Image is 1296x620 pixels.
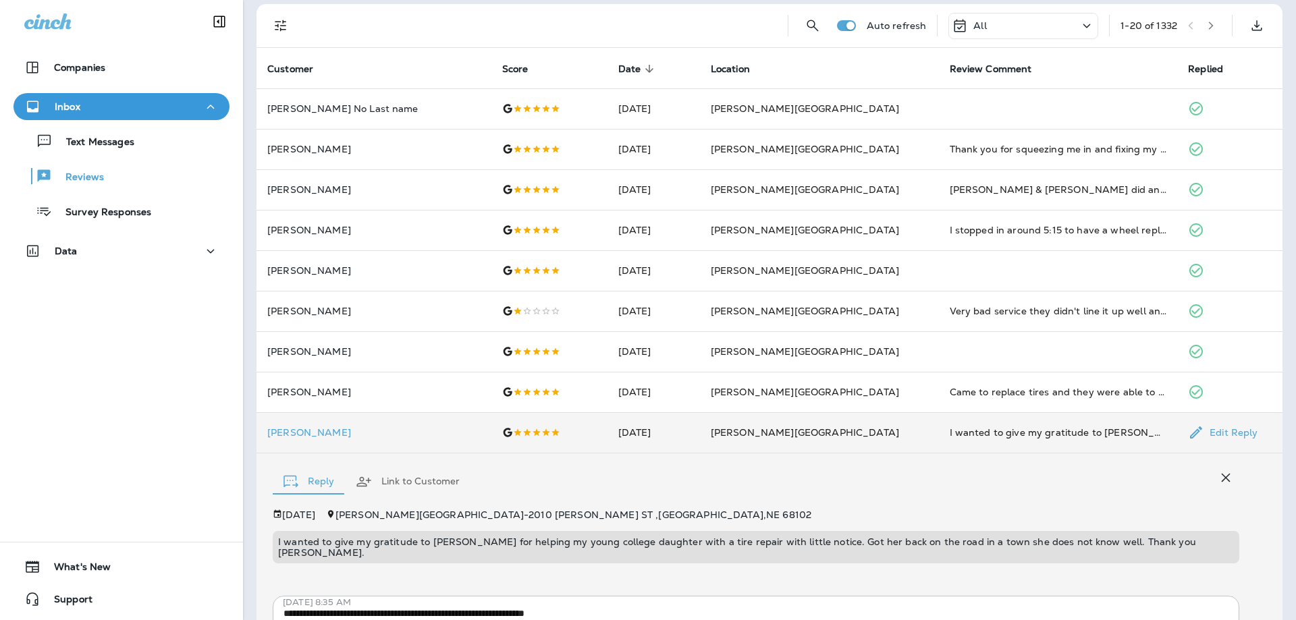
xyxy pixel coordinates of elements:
[973,20,986,31] p: All
[267,225,481,235] p: [PERSON_NAME]
[267,184,481,195] p: [PERSON_NAME]
[502,63,529,75] span: Score
[200,8,238,35] button: Collapse Sidebar
[267,63,331,75] span: Customer
[607,169,700,210] td: [DATE]
[13,237,230,264] button: Data
[711,143,899,155] span: [PERSON_NAME][GEOGRAPHIC_DATA]
[799,12,826,39] button: Search Reviews
[607,291,700,331] td: [DATE]
[53,136,134,149] p: Text Messages
[13,93,230,120] button: Inbox
[1120,20,1177,31] div: 1 - 20 of 1332
[950,142,1167,156] div: Thank you for squeezing me in and fixing my tire. Awesome service and great customer service!!
[267,387,481,397] p: [PERSON_NAME]
[618,63,641,75] span: Date
[267,103,481,114] p: [PERSON_NAME] No Last name
[607,331,700,372] td: [DATE]
[950,223,1167,237] div: I stopped in around 5:15 to have a wheel replaced. They were fast and SO friendly. The gentleman ...
[711,63,767,75] span: Location
[52,171,104,184] p: Reviews
[335,509,811,521] span: [PERSON_NAME][GEOGRAPHIC_DATA] - 2010 [PERSON_NAME] ST , [GEOGRAPHIC_DATA] , NE 68102
[950,385,1167,399] div: Came to replace tires and they were able to repair instead! Great catch by the technician. I came...
[273,457,345,506] button: Reply
[13,553,230,580] button: What's New
[54,62,105,73] p: Companies
[1204,427,1258,438] p: Edit Reply
[867,20,927,31] p: Auto refresh
[267,346,481,357] p: [PERSON_NAME]
[55,101,80,112] p: Inbox
[950,304,1167,318] div: Very bad service they didn't line it up well and they charged me for a bad job and now they don't...
[13,127,230,155] button: Text Messages
[618,63,659,75] span: Date
[55,246,78,256] p: Data
[711,264,899,277] span: [PERSON_NAME][GEOGRAPHIC_DATA]
[267,306,481,316] p: [PERSON_NAME]
[607,88,700,129] td: [DATE]
[13,162,230,190] button: Reviews
[267,144,481,154] p: [PERSON_NAME]
[13,586,230,613] button: Support
[711,224,899,236] span: [PERSON_NAME][GEOGRAPHIC_DATA]
[40,561,111,577] span: What's New
[711,63,750,75] span: Location
[267,427,481,438] p: [PERSON_NAME]
[52,206,151,219] p: Survey Responses
[711,103,899,115] span: [PERSON_NAME][GEOGRAPHIC_DATA]
[607,210,700,250] td: [DATE]
[502,63,546,75] span: Score
[711,386,899,398] span: [PERSON_NAME][GEOGRAPHIC_DATA]
[13,54,230,81] button: Companies
[282,509,315,520] p: [DATE]
[267,265,481,276] p: [PERSON_NAME]
[267,63,313,75] span: Customer
[40,594,92,610] span: Support
[278,536,1234,558] p: I wanted to give my gratitude to [PERSON_NAME] for helping my young college daughter with a tire ...
[607,250,700,291] td: [DATE]
[13,197,230,225] button: Survey Responses
[267,12,294,39] button: Filters
[950,63,1032,75] span: Review Comment
[950,183,1167,196] div: Kenneth & Garrett did an exceptional job fitting my car in during our out of town visit. AC conde...
[711,305,899,317] span: [PERSON_NAME][GEOGRAPHIC_DATA]
[267,427,481,438] div: Click to view Customer Drawer
[607,129,700,169] td: [DATE]
[711,184,899,196] span: [PERSON_NAME][GEOGRAPHIC_DATA]
[1243,12,1270,39] button: Export as CSV
[1188,63,1223,75] span: Replied
[711,345,899,358] span: [PERSON_NAME][GEOGRAPHIC_DATA]
[607,412,700,453] td: [DATE]
[950,426,1167,439] div: I wanted to give my gratitude to Jensen for helping my young college daughter with a tire repair ...
[607,372,700,412] td: [DATE]
[950,63,1050,75] span: Review Comment
[283,597,1249,608] p: [DATE] 8:35 AM
[1188,63,1241,75] span: Replied
[345,457,470,506] button: Link to Customer
[711,426,899,439] span: [PERSON_NAME][GEOGRAPHIC_DATA]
